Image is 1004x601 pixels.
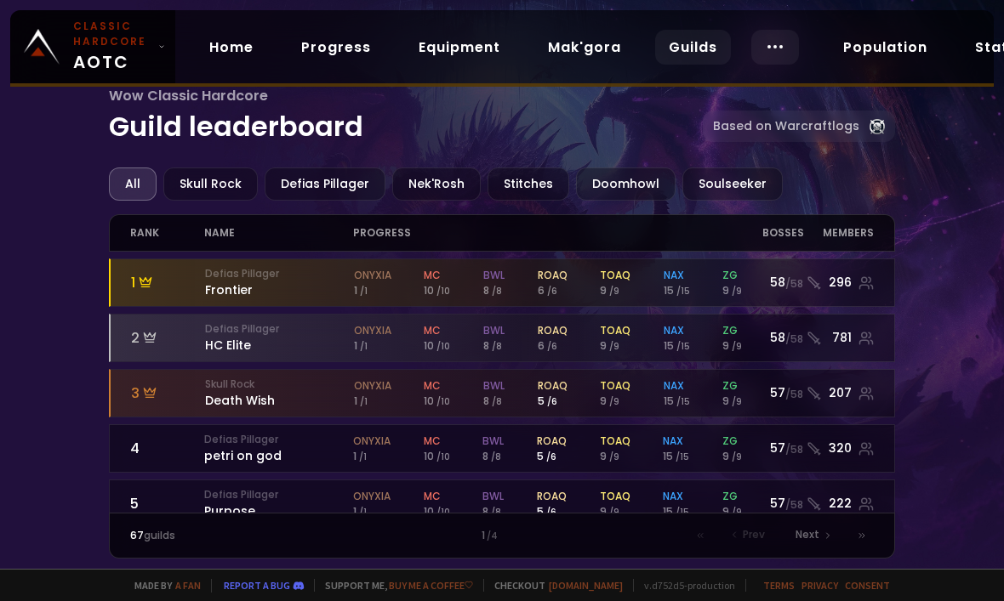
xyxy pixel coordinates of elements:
[163,167,258,201] div: Skull Rock
[600,323,630,337] span: toaq
[483,579,623,592] span: Checkout
[265,167,385,201] div: Defias Pillager
[10,10,175,83] a: Classic HardcoreAOTC
[538,378,568,393] span: roaq
[130,438,204,459] div: 4
[822,215,874,251] div: members
[205,321,354,337] small: Defias Pillager
[204,215,353,251] div: name
[676,506,689,519] small: / 15
[353,489,391,503] span: onyxia
[732,395,742,408] small: / 9
[131,327,205,349] div: 2
[424,489,441,503] span: mc
[360,395,368,408] small: / 1
[609,451,619,463] small: / 9
[537,489,567,503] span: roaq
[424,394,450,409] div: 10
[424,338,450,354] div: 10
[360,285,368,298] small: / 1
[424,268,441,282] span: mc
[609,285,619,298] small: / 9
[491,451,501,463] small: / 8
[424,323,441,337] span: mc
[822,439,874,457] div: 320
[424,449,450,464] div: 10
[109,85,704,147] h1: Guild leaderboard
[538,283,568,298] div: 6
[762,274,822,292] div: 58
[722,338,742,354] div: 9
[353,504,391,519] div: 1
[205,377,354,410] div: Death Wish
[762,384,822,402] div: 57
[663,504,689,519] div: 15
[109,314,896,362] a: 2Defias PillagerHC Eliteonyxia 1 /1mc 10 /10bwl 8 /8roaq 6 /6toaq 9 /9nax 15 /15zg 9 /958/58781
[204,487,353,520] div: Purpose
[436,285,450,298] small: / 10
[600,449,630,464] div: 9
[288,30,385,65] a: Progress
[73,19,151,75] span: AOTC
[676,340,690,353] small: / 15
[609,395,619,408] small: / 9
[538,394,568,409] div: 5
[109,479,896,528] a: 5Defias PillagerPurposeonyxia 1 /1mc 10 /10bwl 8 /8roaq 5 /6toaq 9 /9nax 15 /15zg 9 /957/58222
[353,215,762,251] div: progress
[359,451,367,463] small: / 1
[205,266,354,299] div: Frontier
[204,432,353,465] div: petri on god
[676,451,689,463] small: / 15
[491,506,501,519] small: / 8
[664,283,690,298] div: 15
[73,19,151,49] small: Classic Hardcore
[547,395,557,408] small: / 6
[359,506,367,519] small: / 1
[436,451,450,463] small: / 10
[354,283,391,298] div: 1
[822,274,874,292] div: 296
[354,378,391,393] span: onyxia
[130,215,204,251] div: rank
[762,215,822,251] div: Bosses
[436,506,450,519] small: / 10
[785,276,803,292] small: / 58
[131,383,205,404] div: 3
[722,268,738,282] span: zg
[175,579,201,592] a: a fan
[205,266,354,281] small: Defias Pillager
[664,338,690,354] div: 15
[109,369,896,417] a: 3Skull RockDeath Wishonyxia 1 /1mc 10 /10bwl 8 /8roaq 5 /6toaq 9 /9nax 15 /15zg 9 /957/58207
[483,394,505,409] div: 8
[785,497,803,513] small: / 58
[576,167,676,201] div: Doomhowl
[405,30,514,65] a: Equipment
[482,449,504,464] div: 8
[664,268,684,282] span: nax
[822,329,874,347] div: 781
[546,451,556,463] small: / 6
[424,283,450,298] div: 10
[547,340,557,353] small: / 6
[682,167,783,201] div: Soulseeker
[130,493,204,514] div: 5
[676,285,690,298] small: / 15
[732,340,742,353] small: / 9
[785,332,803,347] small: / 58
[785,442,803,457] small: / 58
[732,285,742,298] small: / 9
[354,268,391,282] span: onyxia
[196,30,267,65] a: Home
[600,338,630,354] div: 9
[130,528,144,542] span: 67
[205,377,354,392] small: Skull Rock
[436,395,450,408] small: / 10
[424,378,441,393] span: mc
[492,395,502,408] small: / 8
[732,451,742,463] small: / 9
[663,489,683,503] span: nax
[664,323,684,337] span: nax
[600,434,630,448] span: toaq
[722,323,738,337] span: zg
[801,579,838,592] a: Privacy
